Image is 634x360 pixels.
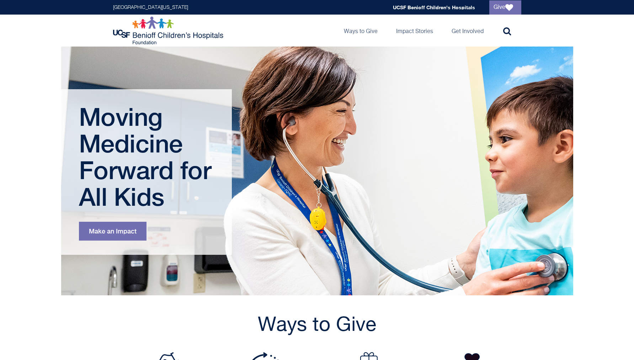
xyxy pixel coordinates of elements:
[79,103,216,210] h1: Moving Medicine Forward for All Kids
[79,222,146,241] a: Make an Impact
[113,16,225,45] img: Logo for UCSF Benioff Children's Hospitals Foundation
[113,313,521,338] h2: Ways to Give
[390,15,439,47] a: Impact Stories
[489,0,521,15] a: Give
[446,15,489,47] a: Get Involved
[338,15,383,47] a: Ways to Give
[393,4,475,10] a: UCSF Benioff Children's Hospitals
[113,5,188,10] a: [GEOGRAPHIC_DATA][US_STATE]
